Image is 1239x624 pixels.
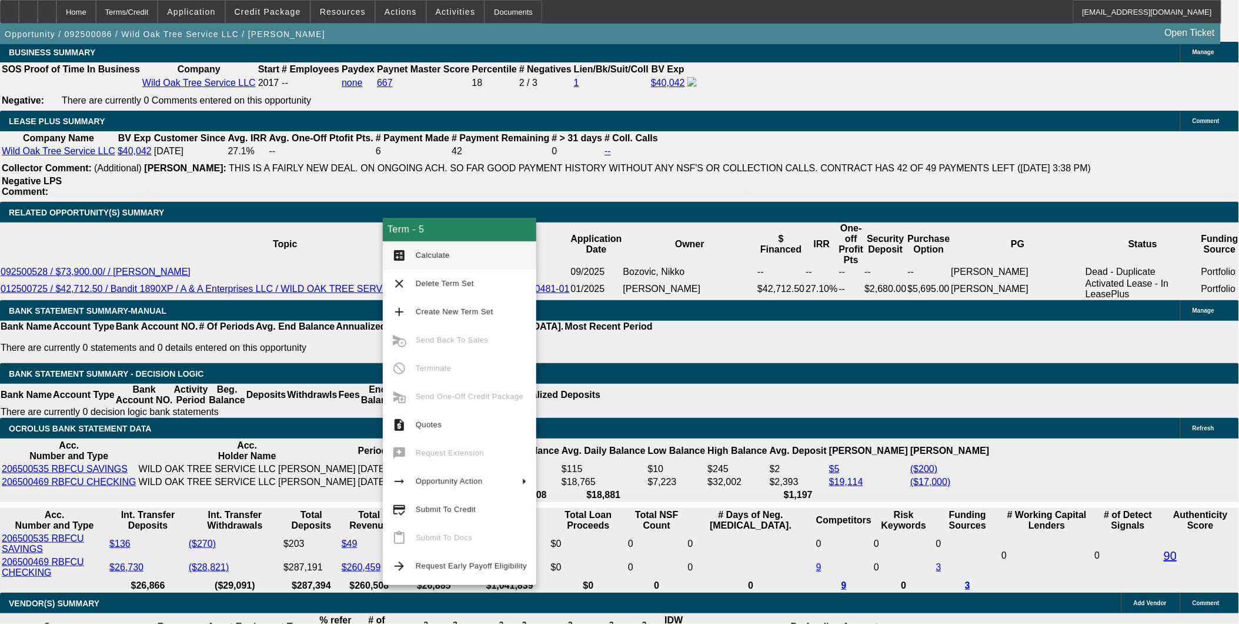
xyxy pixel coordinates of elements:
th: Authenticity Score [1163,509,1238,532]
b: Negative LPS Comment: [2,176,62,197]
th: Account Type [52,321,115,333]
p: There are currently 0 statements and 0 details entered on this opportunity [1,343,653,353]
th: Security Deposit [864,223,907,266]
span: Submit To Credit [416,505,476,514]
span: Comment [1193,600,1220,606]
a: Open Ticket [1160,23,1220,43]
span: Application [167,7,215,16]
td: -- [757,266,805,278]
button: Credit Package [226,1,310,23]
td: 42 [451,145,550,157]
a: ($200) [910,464,937,474]
a: 3 [936,562,941,572]
th: $0 [550,580,626,592]
span: (Additional) [94,163,142,173]
td: $5,695.00 [907,278,951,300]
span: LEASE PLUS SUMMARY [9,117,105,126]
th: $287,394 [283,580,340,592]
th: Account Type [52,384,115,406]
th: Purchase Option [907,223,951,266]
th: # Days of Neg. [MEDICAL_DATA]. [687,509,814,532]
a: ($17,000) [910,477,951,487]
span: Opportunity / 092500086 / Wild Oak Tree Service LLC / [PERSON_NAME] [5,29,325,39]
a: Wild Oak Tree Service LLC [142,78,256,88]
th: Acc. Holder Name [138,440,356,462]
th: Total Loan Proceeds [550,509,626,532]
td: 0 [687,533,814,555]
th: Total Deposits [283,509,340,532]
div: 2 / 3 [519,78,572,88]
span: Delete Term Set [416,279,474,288]
td: $0 [550,556,626,579]
span: Request Early Payoff Eligibility [416,562,527,570]
a: 206500535 RBFCU SAVINGS [2,533,84,554]
th: Withdrawls [286,384,338,406]
td: 01/2025 [570,278,623,300]
td: 6 [375,145,450,157]
td: 27.10% [805,278,838,300]
td: WILD OAK TREE SERVICE LLC [PERSON_NAME] [138,463,356,475]
td: Bozovic, Nikko [623,266,757,278]
a: $5 [829,464,840,474]
a: 90 [1164,549,1177,562]
b: # Payment Made [376,133,449,143]
th: Activity Period [173,384,209,406]
span: Opportunity Action [416,477,483,486]
a: $136 [109,539,131,549]
th: Int. Transfer Withdrawals [188,509,282,532]
th: Bank Account NO. [115,321,199,333]
td: $42,712.50 [757,278,805,300]
b: Collector Comment: [2,163,92,173]
th: [PERSON_NAME] [829,440,909,462]
th: # Of Periods [199,321,255,333]
td: [PERSON_NAME] [951,266,1086,278]
div: Term - 5 [383,218,536,241]
a: 206500535 RBFCU SAVINGS [2,464,128,474]
td: $245 [707,463,768,475]
th: Annualized Deposits [507,384,601,406]
b: # Coll. Calls [605,133,658,143]
b: Company Name [23,133,94,143]
th: [PERSON_NAME] [910,440,990,462]
th: Risk Keywords [873,509,934,532]
th: # Working Capital Lenders [1001,509,1093,532]
b: # Payment Remaining [452,133,549,143]
span: BUSINESS SUMMARY [9,48,95,57]
a: 092500528 / $73,900.00/ / [PERSON_NAME] [1,267,191,277]
span: -- [282,78,288,88]
th: Deposits [246,384,287,406]
span: Manage [1193,49,1214,55]
th: $26,866 [109,580,187,592]
td: -- [269,145,374,157]
th: Acc. Number and Type [1,440,137,462]
td: 2017 [258,77,280,89]
a: ($270) [189,539,216,549]
th: PG [951,223,1086,266]
button: Activities [427,1,485,23]
td: [DATE] - [DATE] [358,476,437,488]
td: $10 [647,463,706,475]
th: High Balance [707,440,768,462]
th: Low Balance [647,440,706,462]
a: 9 [841,580,847,590]
th: Avg. Deposit [769,440,827,462]
th: ($29,091) [188,580,282,592]
td: WILD OAK TREE SERVICE LLC [PERSON_NAME] [138,476,356,488]
td: -- [805,266,838,278]
b: Paynet Master Score [377,64,469,74]
mat-icon: request_quote [392,418,406,432]
span: RELATED OPPORTUNITY(S) SUMMARY [9,208,164,217]
td: 0 [687,556,814,579]
a: 206500469 RBFCU CHECKING [2,557,84,577]
td: Dead - Duplicate [1085,266,1201,278]
b: [PERSON_NAME]: [144,163,226,173]
td: $2 [769,463,827,475]
span: VENDOR(S) SUMMARY [9,599,99,608]
td: Portfolio [1201,278,1239,300]
th: Annualized Deposits [335,321,429,333]
td: 0 [816,533,872,555]
b: Customer Since [154,133,226,143]
span: OCROLUS BANK STATEMENT DATA [9,424,151,433]
td: 09/2025 [570,266,623,278]
td: $115 [561,463,646,475]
